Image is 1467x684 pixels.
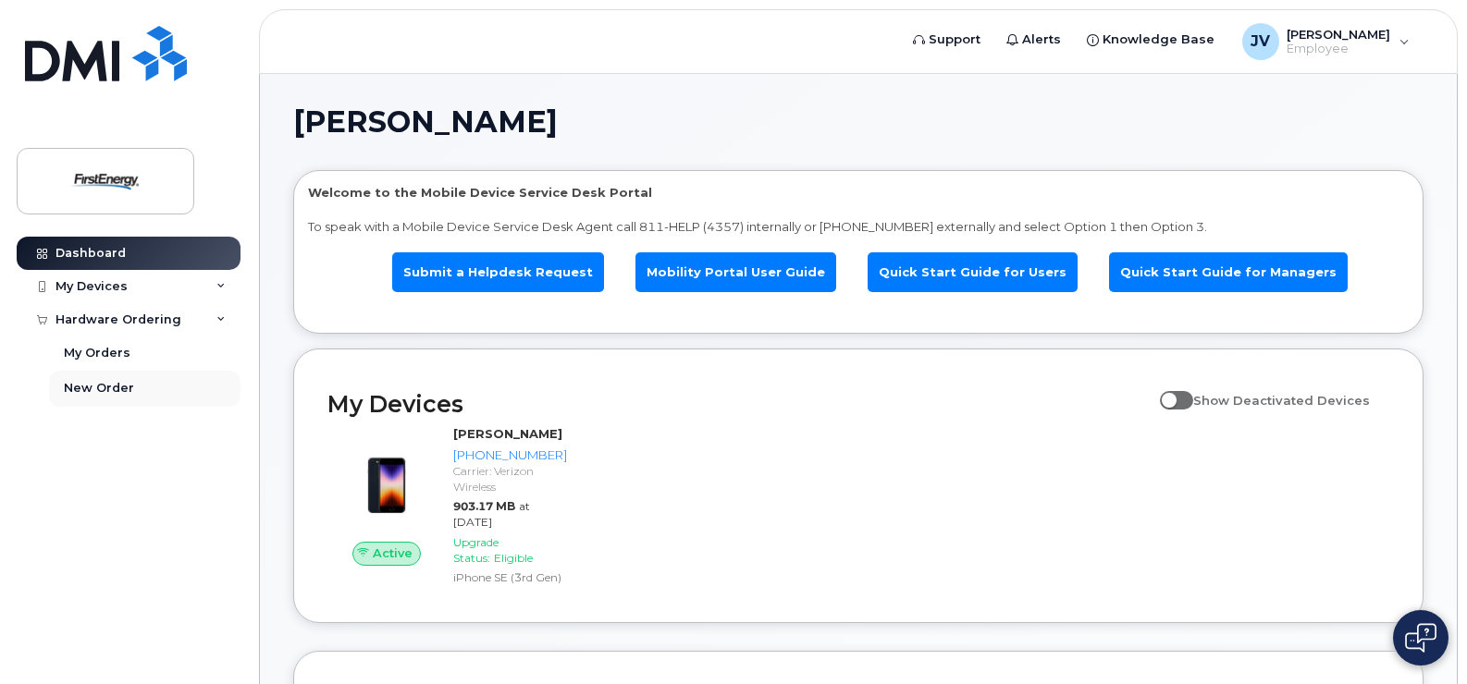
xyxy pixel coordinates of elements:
span: Active [373,544,413,562]
p: Welcome to the Mobile Device Service Desk Portal [308,184,1409,202]
div: Carrier: Verizon Wireless [453,463,569,495]
span: [PERSON_NAME] [293,108,558,136]
a: Submit a Helpdesk Request [392,252,604,292]
span: Upgrade Status: [453,535,499,565]
input: Show Deactivated Devices [1160,383,1175,397]
p: To speak with a Mobile Device Service Desk Agent call 811-HELP (4357) internally or [PHONE_NUMBER... [308,218,1409,236]
img: image20231002-3703462-1angbar.jpeg [342,434,431,523]
span: 903.17 MB [453,499,515,513]
a: Quick Start Guide for Managers [1109,252,1348,292]
div: [PHONE_NUMBER] [453,446,569,464]
h2: My Devices [327,390,1151,418]
a: Quick Start Guide for Users [868,252,1078,292]
a: Active[PERSON_NAME][PHONE_NUMBER]Carrier: Verizon Wireless903.17 MBat [DATE]Upgrade Status:Eligib... [327,425,576,589]
div: iPhone SE (3rd Gen) [453,569,569,585]
strong: [PERSON_NAME] [453,426,562,441]
span: Show Deactivated Devices [1193,393,1370,408]
span: at [DATE] [453,499,530,529]
img: Open chat [1405,623,1436,653]
span: Eligible [494,551,533,565]
a: Mobility Portal User Guide [635,252,836,292]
